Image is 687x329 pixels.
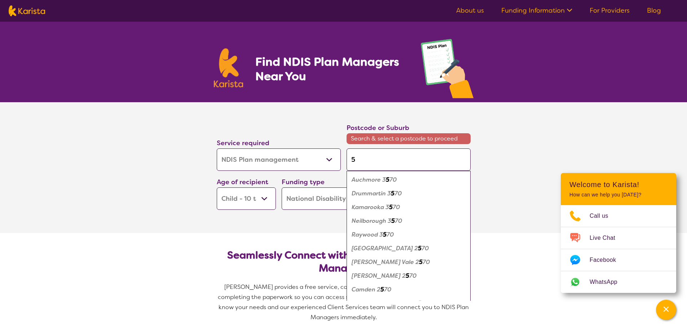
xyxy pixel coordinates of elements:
ul: Choose channel [561,205,676,293]
em: Camden 2 [352,286,380,293]
span: WhatsApp [590,277,626,287]
em: 70 [387,231,394,238]
em: 70 [422,244,429,252]
div: Camden Park 2570 [350,296,467,310]
div: Auchmore 3570 [350,173,467,187]
em: 5 [389,203,393,211]
div: Raywood 3570 [350,228,467,242]
label: Service required [217,139,269,147]
a: About us [456,6,484,15]
em: 70 [395,190,402,197]
div: Brownlow Hill 2570 [350,269,467,283]
em: [PERSON_NAME] 2 [352,272,406,280]
em: Drummartin 3 [352,190,391,197]
em: 5 [380,286,384,293]
em: Neilborough 3 [352,217,391,225]
em: 5 [383,231,387,238]
div: Drummartin 3570 [350,187,467,200]
em: Raywood 3 [352,231,383,238]
em: 5 [386,176,389,183]
em: 70 [409,272,417,280]
img: Karista logo [9,5,45,16]
em: 5 [391,190,395,197]
div: Bickley Vale 2570 [350,255,467,269]
img: plan-management [421,39,474,102]
h1: Find NDIS Plan Managers Near You [255,55,406,83]
em: 5 [419,258,423,266]
input: Type [347,148,471,171]
em: 70 [384,286,391,293]
img: Karista logo [214,48,243,87]
em: Kamarooka 3 [352,203,389,211]
em: 70 [393,203,400,211]
em: [PERSON_NAME] Vale 2 [352,258,419,266]
span: [PERSON_NAME] provides a free service, connecting you to NDIS Plan Managers and completing the pa... [218,283,471,321]
em: [GEOGRAPHIC_DATA] 2 [352,244,418,252]
em: 5 [418,244,422,252]
em: 70 [389,176,397,183]
a: Blog [647,6,661,15]
span: Call us [590,211,617,221]
h2: Welcome to Karista! [569,180,668,189]
div: Camden 2570 [350,283,467,296]
em: [GEOGRAPHIC_DATA] 2 [352,299,418,307]
em: 5 [418,299,422,307]
em: 5 [391,217,395,225]
div: Channel Menu [561,173,676,293]
a: For Providers [590,6,630,15]
div: Kamarooka 3570 [350,200,467,214]
em: 70 [395,217,402,225]
div: Belimbla Park 2570 [350,242,467,255]
a: Funding Information [501,6,572,15]
label: Postcode or Suburb [347,124,409,132]
em: Auchmore 3 [352,176,386,183]
em: 70 [422,299,429,307]
p: How can we help you [DATE]? [569,192,668,198]
span: Live Chat [590,233,624,243]
label: Funding type [282,178,325,186]
em: 5 [406,272,409,280]
h2: Seamlessly Connect with NDIS-Registered Plan Managers [223,249,465,275]
a: Web link opens in a new tab. [561,271,676,293]
em: 70 [423,258,430,266]
span: Facebook [590,255,625,265]
span: Search & select a postcode to proceed [347,133,471,144]
label: Age of recipient [217,178,268,186]
button: Channel Menu [656,300,676,320]
div: Neilborough 3570 [350,214,467,228]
